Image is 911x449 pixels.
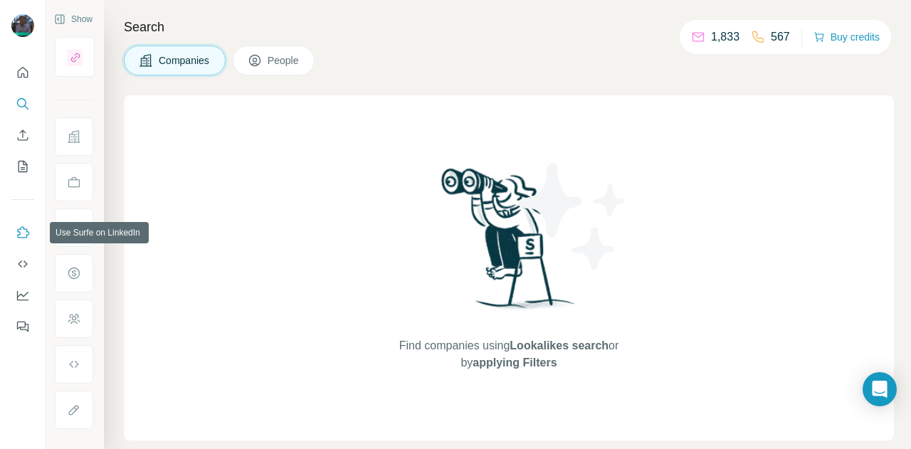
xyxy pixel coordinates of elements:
[395,337,623,371] span: Find companies using or by
[11,122,34,148] button: Enrich CSV
[11,251,34,277] button: Use Surfe API
[11,154,34,179] button: My lists
[11,91,34,117] button: Search
[11,282,34,308] button: Dashboard
[771,28,790,46] p: 567
[510,339,609,352] span: Lookalikes search
[11,60,34,85] button: Quick start
[44,9,102,30] button: Show
[124,17,894,37] h4: Search
[863,372,897,406] div: Open Intercom Messenger
[159,53,211,68] span: Companies
[11,220,34,245] button: Use Surfe on LinkedIn
[711,28,739,46] p: 1,833
[813,27,880,47] button: Buy credits
[11,14,34,37] img: Avatar
[435,164,583,323] img: Surfe Illustration - Woman searching with binoculars
[268,53,300,68] span: People
[473,356,557,369] span: applying Filters
[11,314,34,339] button: Feedback
[509,152,637,280] img: Surfe Illustration - Stars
